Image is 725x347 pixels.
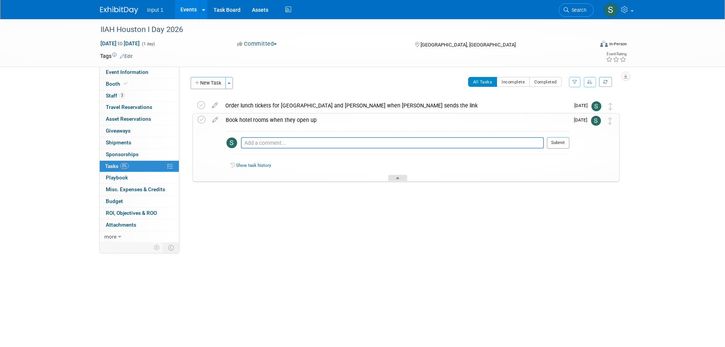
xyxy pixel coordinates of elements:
span: [DATE] [DATE] [100,40,140,47]
a: Edit [120,54,132,59]
a: Booth [100,78,179,90]
span: Asset Reservations [106,116,151,122]
td: Toggle Event Tabs [163,243,179,253]
span: Event Information [106,69,148,75]
a: Refresh [599,77,612,87]
a: Travel Reservations [100,102,179,113]
a: edit [209,117,222,123]
i: Move task [608,117,612,125]
span: Tasks [105,163,129,169]
a: Playbook [100,172,179,184]
span: [GEOGRAPHIC_DATA], [GEOGRAPHIC_DATA] [421,42,516,48]
span: to [116,40,124,46]
a: more [100,231,179,243]
span: Booth [106,81,129,87]
span: 3 [119,93,125,98]
span: Playbook [106,174,128,181]
a: Sponsorships [100,149,179,160]
span: (1 day) [141,42,155,46]
span: Travel Reservations [106,104,152,110]
a: ROI, Objectives & ROO [100,208,179,219]
button: Committed [234,40,280,48]
div: Event Format [549,40,627,51]
div: IIAH Houston I Day 2026 [98,23,582,37]
span: Misc. Expenses & Credits [106,186,165,192]
a: Tasks0% [100,161,179,172]
span: Shipments [106,139,131,146]
button: Submit [547,137,569,149]
a: Attachments [100,219,179,231]
a: Budget [100,196,179,207]
div: Order lunch tickets for [GEOGRAPHIC_DATA] and [PERSON_NAME] when [PERSON_NAME] sends the link [221,99,570,112]
a: Misc. Expenses & Credits [100,184,179,195]
span: Sponsorships [106,151,139,157]
button: Completed [529,77,562,87]
span: Attachments [106,222,136,228]
img: Format-Inperson.png [600,41,608,47]
td: Personalize Event Tab Strip [150,243,164,253]
span: ROI, Objectives & ROO [106,210,157,216]
button: All Tasks [468,77,497,87]
div: Event Rating [606,52,626,56]
span: Budget [106,198,123,204]
img: Susan Stout [591,116,601,126]
span: more [104,233,116,240]
a: Event Information [100,67,179,78]
a: Staff3 [100,90,179,102]
span: Staff [106,93,125,99]
img: Susan Stout [226,138,237,148]
span: [DATE] [574,117,591,123]
a: Show task history [236,163,271,168]
a: Giveaways [100,125,179,137]
span: Input 1 [147,7,164,13]
a: Asset Reservations [100,114,179,125]
span: Giveaways [106,128,131,134]
div: In-Person [609,41,627,47]
i: Move task [609,103,612,110]
img: ExhibitDay [100,6,138,14]
a: edit [208,102,221,109]
td: Tags [100,52,132,60]
span: Search [569,7,586,13]
button: New Task [191,77,226,89]
img: Susan Stout [604,3,618,17]
div: Book hotel rooms when they open up [222,114,569,126]
span: 0% [120,163,129,169]
button: Incomplete [497,77,530,87]
img: Susan Stout [591,101,601,111]
a: Search [559,3,594,17]
span: [DATE] [574,103,591,108]
a: Shipments [100,137,179,149]
i: Booth reservation complete [124,82,127,86]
